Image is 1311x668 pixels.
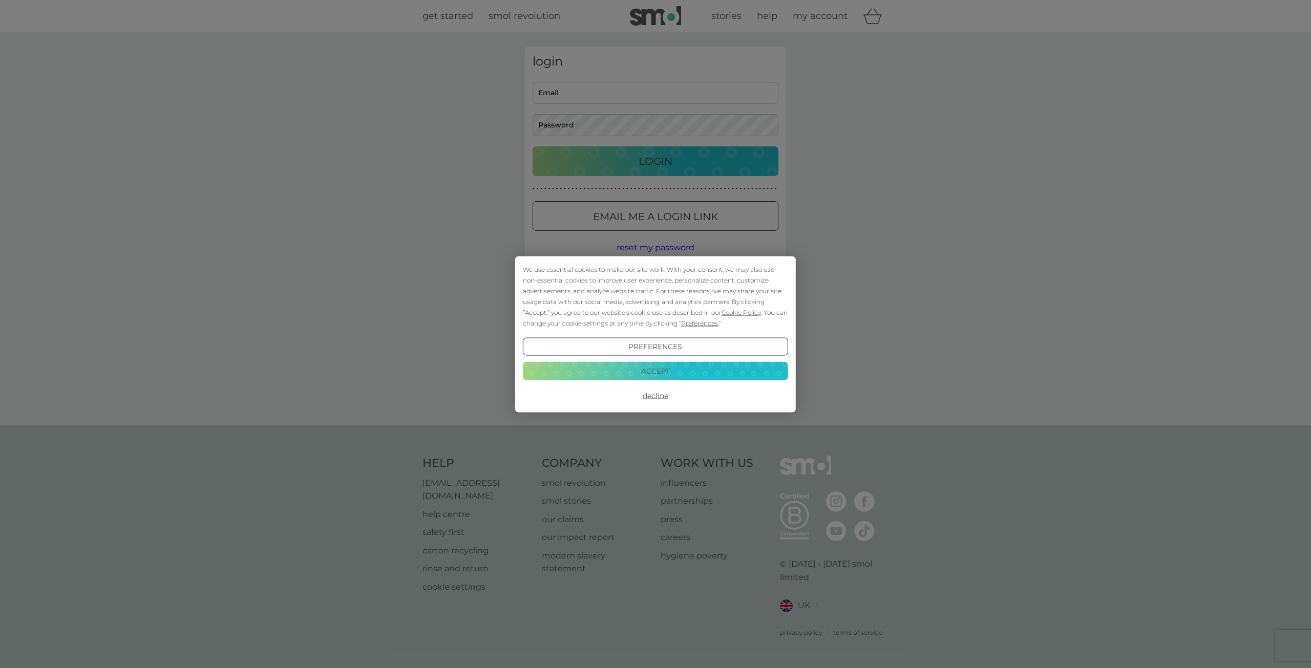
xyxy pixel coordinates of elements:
[523,386,788,405] button: Decline
[681,319,718,327] span: Preferences
[523,337,788,356] button: Preferences
[523,264,788,328] div: We use essential cookies to make our site work. With your consent, we may also use non-essential ...
[515,256,796,412] div: Cookie Consent Prompt
[722,308,761,316] span: Cookie Policy
[523,362,788,380] button: Accept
